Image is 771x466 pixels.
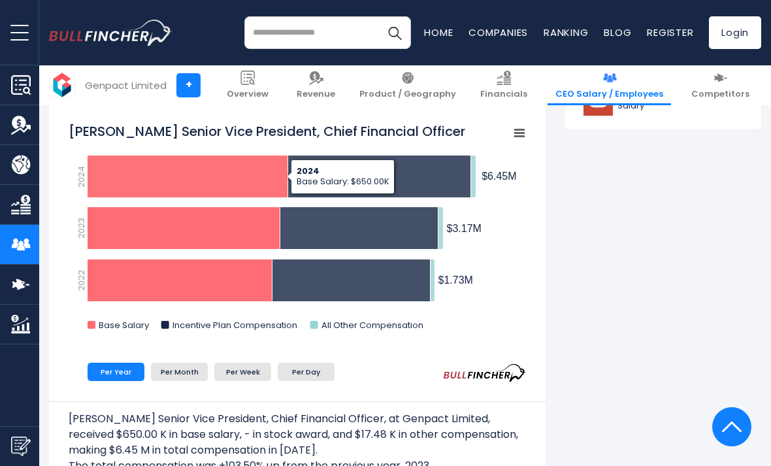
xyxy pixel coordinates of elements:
text: Base Salary [99,319,150,331]
text: 2023 [75,218,88,239]
a: Register [647,25,693,39]
tspan: $6.45M [482,171,516,182]
li: Per Day [278,363,335,381]
text: Incentive Plan Compensation [172,319,297,331]
span: Competitors [691,89,749,100]
a: Competitors [683,65,757,105]
a: Overview [219,65,276,105]
img: G logo [50,73,74,97]
svg: Michael Weiner Senior Vice President, Chief Financial Officer [69,116,526,344]
tspan: $3.17M [447,223,482,234]
a: CEO Salary / Employees [548,65,671,105]
tspan: $1.73M [438,275,473,286]
li: Per Month [151,363,208,381]
tspan: [PERSON_NAME] Senior Vice President, Chief Financial Officer [69,122,465,141]
img: bullfincher logo [49,20,172,46]
a: Login [709,16,761,49]
li: Per Year [88,363,144,381]
a: Ranking [544,25,588,39]
a: Revenue [289,65,343,105]
a: Blog [604,25,631,39]
p: [PERSON_NAME] Senior Vice President, Chief Financial Officer, at Genpact Limited, received $650.0... [69,411,526,458]
button: Search [378,16,411,49]
text: 2022 [75,270,88,291]
a: Financials [472,65,535,105]
span: Product / Geography [359,89,456,100]
span: CEO Salary / Employees [555,89,663,100]
text: All Other Compensation [321,319,423,331]
a: Companies [468,25,528,39]
a: Go to homepage [49,20,172,46]
a: + [176,73,201,97]
a: Home [424,25,453,39]
div: Genpact Limited [85,78,167,93]
span: Revenue [297,89,335,100]
span: Overview [227,89,269,100]
span: Oracle Corporation CEO Salary [617,90,744,112]
span: Financials [480,89,527,100]
a: Product / Geography [352,65,464,105]
li: Per Week [214,363,271,381]
text: 2024 [75,166,88,188]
